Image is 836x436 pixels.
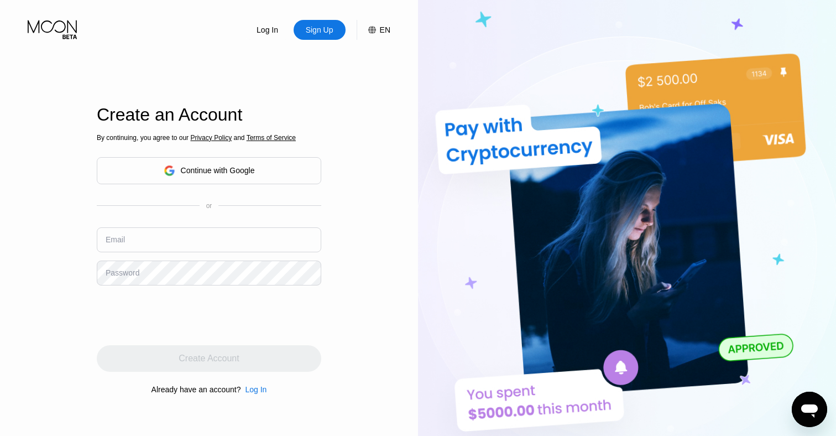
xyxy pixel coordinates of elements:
div: Email [106,235,125,244]
div: Create an Account [97,105,321,125]
div: Log In [241,385,267,394]
div: Log In [242,20,294,40]
div: Log In [255,24,279,35]
div: or [206,202,212,210]
iframe: reCAPTCHA [97,294,265,337]
div: Continue with Google [181,166,255,175]
iframe: Button to launch messaging window [792,392,827,427]
div: Log In [245,385,267,394]
div: Already have an account? [151,385,241,394]
span: and [232,134,247,142]
div: Continue with Google [97,157,321,184]
span: Privacy Policy [190,134,232,142]
div: EN [380,25,390,34]
span: Terms of Service [247,134,296,142]
div: EN [357,20,390,40]
div: Password [106,268,139,277]
div: Sign Up [294,20,346,40]
div: By continuing, you agree to our [97,134,321,142]
div: Sign Up [305,24,335,35]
